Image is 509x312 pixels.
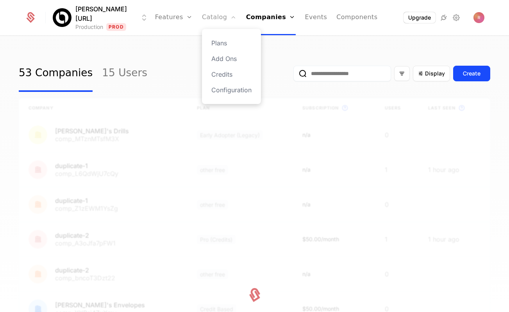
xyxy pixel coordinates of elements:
a: Add Ons [211,54,252,63]
img: Ryan [473,12,484,23]
button: Open user button [473,12,484,23]
button: Upgrade [404,12,436,23]
img: Schematic Loader [247,287,263,303]
span: Display [425,70,445,77]
span: [PERSON_NAME][URL] [75,4,132,23]
a: 53 Companies [19,55,93,92]
div: Create [463,70,480,77]
img: Billy.ai [53,8,71,27]
button: Filter options [394,66,410,81]
a: Plans [211,38,252,48]
button: Display [413,66,450,81]
a: Configuration [211,85,252,95]
a: Integrations [439,13,448,22]
a: 15 Users [102,55,147,92]
button: Create [453,66,490,81]
div: Production [75,23,103,31]
button: Select environment [55,4,149,31]
a: Credits [211,70,252,79]
span: Prod [106,23,126,31]
a: Settings [452,13,461,22]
